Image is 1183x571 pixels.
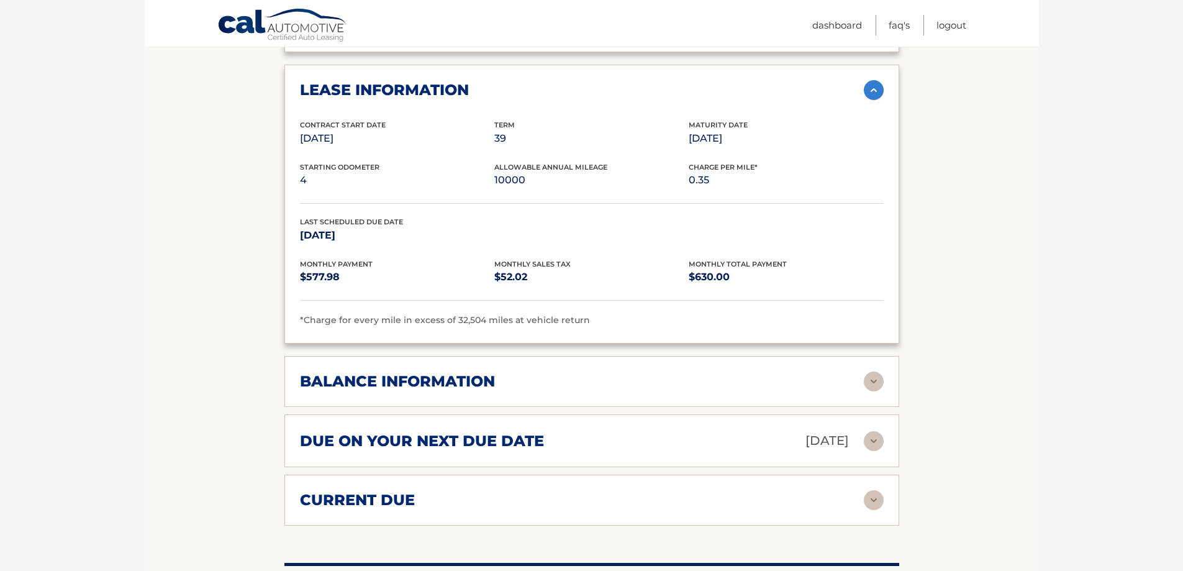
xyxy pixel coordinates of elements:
a: FAQ's [889,15,910,35]
span: Monthly Total Payment [689,260,787,268]
span: Charge Per Mile* [689,163,758,171]
p: 4 [300,171,494,189]
a: Logout [936,15,966,35]
span: Allowable Annual Mileage [494,163,607,171]
p: $52.02 [494,268,689,286]
h2: balance information [300,372,495,391]
span: Starting Odometer [300,163,379,171]
p: 10000 [494,171,689,189]
a: Cal Automotive [217,8,348,44]
img: accordion-rest.svg [864,490,884,510]
span: Contract Start Date [300,121,386,129]
span: Monthly Payment [300,260,373,268]
span: Term [494,121,515,129]
p: 39 [494,130,689,147]
p: $577.98 [300,268,494,286]
p: [DATE] [689,130,883,147]
img: accordion-active.svg [864,80,884,100]
span: *Charge for every mile in excess of 32,504 miles at vehicle return [300,314,590,326]
span: Monthly Sales Tax [494,260,571,268]
p: 0.35 [689,171,883,189]
img: accordion-rest.svg [864,431,884,451]
a: Dashboard [812,15,862,35]
p: $630.00 [689,268,883,286]
h2: lease information [300,81,469,99]
p: [DATE] [300,130,494,147]
p: [DATE] [805,430,849,452]
span: Maturity Date [689,121,748,129]
img: accordion-rest.svg [864,372,884,391]
p: [DATE] [300,227,494,244]
span: Last Scheduled Due Date [300,217,403,226]
h2: current due [300,491,415,509]
h2: due on your next due date [300,432,544,450]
